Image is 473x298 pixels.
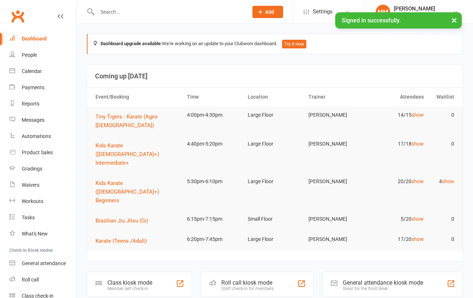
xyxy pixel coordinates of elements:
[95,112,180,130] button: Tiny Tigers - Karate (Ages [DEMOGRAPHIC_DATA])
[95,180,159,204] span: Kids Karate ([DEMOGRAPHIC_DATA]+) Beginners
[427,88,457,106] th: Waitlist
[9,272,76,288] a: Roll call
[184,107,244,124] td: 4:00pm-4:30pm
[265,9,274,15] span: Add
[101,41,162,46] strong: Dashboard upgrade available:
[244,88,305,106] th: Location
[9,144,76,161] a: Product Sales
[95,142,159,166] span: Kids Karate ([DEMOGRAPHIC_DATA]+) Intermediate+
[412,178,424,184] a: show
[394,5,435,12] div: [PERSON_NAME]
[244,173,305,190] td: Large Floor
[95,141,180,167] button: Kids Karate ([DEMOGRAPHIC_DATA]+) Intermediate+
[412,141,424,147] a: show
[394,12,435,18] div: Newcastle Karate
[184,211,244,228] td: 6:15pm-7:15pm
[22,52,37,58] div: People
[22,277,39,282] div: Roll call
[221,286,274,291] div: Staff check-in for members
[427,211,457,228] td: 0
[22,231,48,237] div: What's New
[9,63,76,79] a: Calendar
[22,133,51,139] div: Automations
[9,161,76,177] a: Gradings
[427,135,457,152] td: 0
[107,279,152,286] div: Class kiosk mode
[9,193,76,210] a: Workouts
[22,198,43,204] div: Workouts
[184,173,244,190] td: 5:30pm-6:10pm
[95,237,152,245] button: Karate (Teens /Adult)
[366,88,427,106] th: Attendees
[244,135,305,152] td: Large Floor
[22,260,66,266] div: General attendance
[22,36,47,42] div: Dashboard
[92,88,184,106] th: Event/Booking
[9,128,76,144] a: Automations
[244,107,305,124] td: Large Floor
[376,5,390,19] div: MM
[366,107,427,124] td: 14/15
[244,231,305,248] td: Large Floor
[22,101,39,107] div: Reports
[184,135,244,152] td: 4:40pm-5:20pm
[95,216,153,225] button: Brazilian Jiu Jitsu (Gi)
[22,182,39,188] div: Waivers
[252,6,283,18] button: Add
[9,47,76,63] a: People
[107,286,152,291] div: Member self check-in
[442,178,454,184] a: show
[305,231,366,248] td: [PERSON_NAME]
[9,210,76,226] a: Tasks
[22,215,35,220] div: Tasks
[282,40,306,48] button: Try it now
[9,226,76,242] a: What's New
[87,34,463,54] div: We're working on an update to your Clubworx dashboard.
[343,279,423,286] div: General attendance kiosk mode
[95,238,147,244] span: Karate (Teens /Adult)
[95,73,455,80] h3: Coming up [DATE]
[313,4,333,20] span: Settings
[22,166,42,172] div: Gradings
[22,68,42,74] div: Calendar
[184,88,244,106] th: Time
[343,286,423,291] div: Great for the front desk
[342,17,401,24] span: Signed in successfully.
[9,96,76,112] a: Reports
[22,85,44,90] div: Payments
[95,113,158,129] span: Tiny Tigers - Karate (Ages [DEMOGRAPHIC_DATA])
[9,112,76,128] a: Messages
[22,150,53,155] div: Product Sales
[366,173,427,190] td: 20/20
[305,88,366,106] th: Trainer
[305,173,366,190] td: [PERSON_NAME]
[184,231,244,248] td: 6:20pm-7:45pm
[305,107,366,124] td: [PERSON_NAME]
[427,231,457,248] td: 0
[305,211,366,228] td: [PERSON_NAME]
[9,255,76,272] a: General attendance kiosk mode
[9,79,76,96] a: Payments
[412,216,424,222] a: show
[412,112,424,118] a: show
[9,177,76,193] a: Waivers
[412,236,424,242] a: show
[9,7,27,25] a: Clubworx
[244,211,305,228] td: Small Floor
[95,217,148,224] span: Brazilian Jiu Jitsu (Gi)
[221,279,274,286] div: Roll call kiosk mode
[95,179,180,205] button: Kids Karate ([DEMOGRAPHIC_DATA]+) Beginners
[22,117,44,123] div: Messages
[366,135,427,152] td: 17/18
[95,7,243,17] input: Search...
[9,31,76,47] a: Dashboard
[427,107,457,124] td: 0
[448,12,461,28] button: ×
[427,173,457,190] td: 4
[366,231,427,248] td: 17/20
[305,135,366,152] td: [PERSON_NAME]
[366,211,427,228] td: 5/20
